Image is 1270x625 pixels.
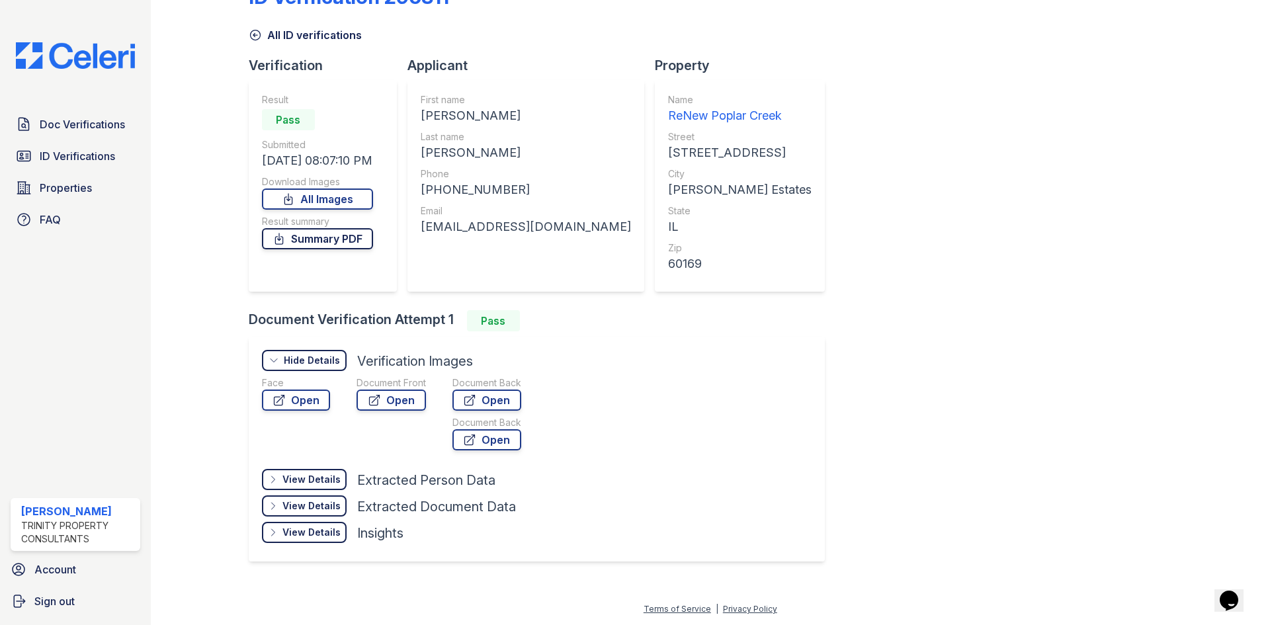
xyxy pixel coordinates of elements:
[357,471,495,489] div: Extracted Person Data
[284,354,340,367] div: Hide Details
[668,93,812,106] div: Name
[452,416,521,429] div: Document Back
[452,390,521,411] a: Open
[467,310,520,331] div: Pass
[262,228,373,249] a: Summary PDF
[668,130,812,144] div: Street
[282,526,341,539] div: View Details
[421,167,631,181] div: Phone
[5,556,146,583] a: Account
[668,204,812,218] div: State
[40,180,92,196] span: Properties
[421,93,631,106] div: First name
[668,218,812,236] div: IL
[262,376,330,390] div: Face
[11,206,140,233] a: FAQ
[11,175,140,201] a: Properties
[262,175,373,188] div: Download Images
[262,93,373,106] div: Result
[40,148,115,164] span: ID Verifications
[249,56,407,75] div: Verification
[407,56,655,75] div: Applicant
[357,376,426,390] div: Document Front
[421,204,631,218] div: Email
[716,604,718,614] div: |
[421,144,631,162] div: [PERSON_NAME]
[357,352,473,370] div: Verification Images
[262,215,373,228] div: Result summary
[11,111,140,138] a: Doc Verifications
[5,42,146,69] img: CE_Logo_Blue-a8612792a0a2168367f1c8372b55b34899dd931a85d93a1a3d3e32e68fde9ad4.png
[668,167,812,181] div: City
[40,116,125,132] span: Doc Verifications
[21,519,135,546] div: Trinity Property Consultants
[421,218,631,236] div: [EMAIL_ADDRESS][DOMAIN_NAME]
[668,255,812,273] div: 60169
[668,241,812,255] div: Zip
[262,188,373,210] a: All Images
[668,144,812,162] div: [STREET_ADDRESS]
[262,390,330,411] a: Open
[282,499,341,513] div: View Details
[21,503,135,519] div: [PERSON_NAME]
[421,106,631,125] div: [PERSON_NAME]
[668,181,812,199] div: [PERSON_NAME] Estates
[34,593,75,609] span: Sign out
[11,143,140,169] a: ID Verifications
[357,524,403,542] div: Insights
[262,151,373,170] div: [DATE] 08:07:10 PM
[1214,572,1257,612] iframe: chat widget
[668,106,812,125] div: ReNew Poplar Creek
[655,56,835,75] div: Property
[452,376,521,390] div: Document Back
[5,588,146,614] a: Sign out
[421,181,631,199] div: [PHONE_NUMBER]
[723,604,777,614] a: Privacy Policy
[452,429,521,450] a: Open
[249,27,362,43] a: All ID verifications
[262,138,373,151] div: Submitted
[357,497,516,516] div: Extracted Document Data
[249,310,835,331] div: Document Verification Attempt 1
[34,562,76,577] span: Account
[668,93,812,125] a: Name ReNew Poplar Creek
[421,130,631,144] div: Last name
[282,473,341,486] div: View Details
[262,109,315,130] div: Pass
[357,390,426,411] a: Open
[40,212,61,228] span: FAQ
[644,604,711,614] a: Terms of Service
